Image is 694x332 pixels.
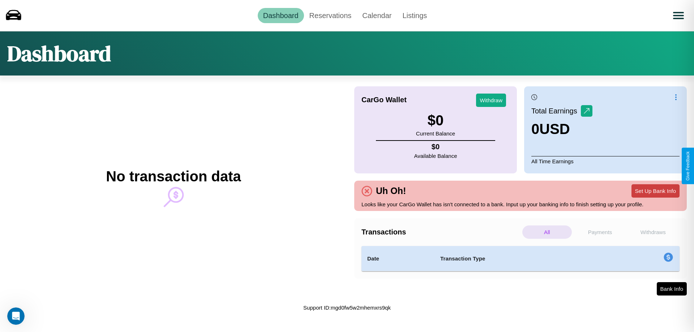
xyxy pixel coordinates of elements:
[531,156,680,166] p: All Time Earnings
[657,282,687,296] button: Bank Info
[522,225,572,239] p: All
[416,112,455,129] h3: $ 0
[361,228,520,236] h4: Transactions
[361,96,407,104] h4: CarGo Wallet
[414,143,457,151] h4: $ 0
[631,184,680,198] button: Set Up Bank Info
[628,225,678,239] p: Withdraws
[303,303,391,312] p: Support ID: mgd0fw5w2mhemxrs9qk
[361,246,680,271] table: simple table
[416,129,455,138] p: Current Balance
[7,307,25,325] iframe: Intercom live chat
[372,186,410,196] h4: Uh Oh!
[397,8,432,23] a: Listings
[575,225,625,239] p: Payments
[367,254,429,263] h4: Date
[414,151,457,161] p: Available Balance
[668,5,689,26] button: Open menu
[531,104,581,117] p: Total Earnings
[7,39,111,68] h1: Dashboard
[440,254,604,263] h4: Transaction Type
[258,8,304,23] a: Dashboard
[106,168,241,185] h2: No transaction data
[476,94,506,107] button: Withdraw
[357,8,397,23] a: Calendar
[685,151,690,181] div: Give Feedback
[361,199,680,209] p: Looks like your CarGo Wallet has isn't connected to a bank. Input up your banking info to finish ...
[304,8,357,23] a: Reservations
[531,121,592,137] h3: 0 USD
